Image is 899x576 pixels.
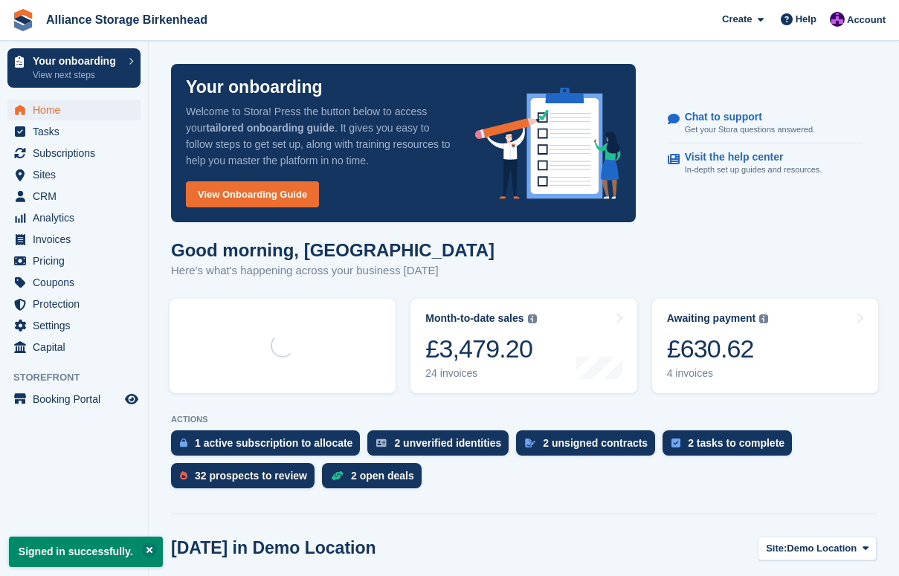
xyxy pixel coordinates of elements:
[7,272,141,293] a: menu
[180,438,187,447] img: active_subscription_to_allocate_icon-d502201f5373d7db506a760aba3b589e785aa758c864c3986d89f69b8ff3...
[171,538,376,558] h2: [DATE] in Demo Location
[425,312,523,325] div: Month-to-date sales
[796,12,816,27] span: Help
[425,334,536,364] div: £3,479.20
[847,13,886,27] span: Account
[7,389,141,410] a: menu
[186,79,323,96] p: Your onboarding
[13,370,148,385] span: Storefront
[7,315,141,336] a: menu
[7,207,141,228] a: menu
[668,143,863,184] a: Visit the help center In-depth set up guides and resources.
[33,315,122,336] span: Settings
[668,103,863,144] a: Chat to support Get your Stora questions answered.
[33,229,122,250] span: Invoices
[33,56,121,66] p: Your onboarding
[9,537,163,567] p: Signed in successfully.
[7,48,141,88] a: Your onboarding View next steps
[33,207,122,228] span: Analytics
[685,151,811,164] p: Visit the help center
[171,262,494,279] p: Here's what's happening across your business [DATE]
[667,367,769,380] div: 4 invoices
[33,100,122,120] span: Home
[33,272,122,293] span: Coupons
[33,337,122,357] span: Capital
[171,463,322,496] a: 32 prospects to review
[7,229,141,250] a: menu
[351,470,414,482] div: 2 open deals
[830,12,845,27] img: Romilly Norton
[652,299,878,393] a: Awaiting payment £630.62 4 invoices
[685,123,815,136] p: Get your Stora questions answered.
[475,88,621,199] img: onboarding-info-6c161a55d2c0e0a8cae90662b2fe09162a5109e8cc188191df67fb4f79e88e88.svg
[33,121,122,142] span: Tasks
[667,334,769,364] div: £630.62
[195,437,352,449] div: 1 active subscription to allocate
[410,299,637,393] a: Month-to-date sales £3,479.20 24 invoices
[123,390,141,408] a: Preview store
[7,294,141,314] a: menu
[12,9,34,31] img: stora-icon-8386f47178a22dfd0bd8f6a31ec36ba5ce8667c1dd55bd0f319d3a0aa187defe.svg
[7,100,141,120] a: menu
[688,437,784,449] div: 2 tasks to complete
[206,122,335,134] strong: tailored onboarding guide
[376,439,387,447] img: verify_identity-adf6edd0f0f0b5bbfe63781bf79b02c33cf7c696d77639b501bdc392416b5a36.svg
[171,415,877,424] p: ACTIONS
[7,337,141,357] a: menu
[33,68,121,82] p: View next steps
[759,314,768,323] img: icon-info-grey-7440780725fd019a000dd9b08b2336e03edf1995a4989e88bcd33f0948082b44.svg
[171,430,367,463] a: 1 active subscription to allocate
[663,430,799,463] a: 2 tasks to complete
[322,463,429,496] a: 2 open deals
[40,7,213,32] a: Alliance Storage Birkenhead
[331,470,344,481] img: deal-1b604bf984904fb50ccaf53a9ad4b4a5d6e5aea283cecdc64d6e3604feb123c2.svg
[394,437,501,449] div: 2 unverified identities
[195,470,307,482] div: 32 prospects to review
[171,240,494,260] h1: Good morning, [GEOGRAPHIC_DATA]
[685,164,822,176] p: In-depth set up guides and resources.
[543,437,648,449] div: 2 unsigned contracts
[367,430,516,463] a: 2 unverified identities
[33,186,122,207] span: CRM
[33,143,122,164] span: Subscriptions
[33,250,122,271] span: Pricing
[180,471,187,480] img: prospect-51fa495bee0391a8d652442698ab0144808aea92771e9ea1ae160a38d050c398.svg
[525,439,535,447] img: contract_signature_icon-13c848040528278c33f63329250d36e43548de30e8caae1d1a13099fd9432cc5.svg
[685,111,803,123] p: Chat to support
[787,541,857,556] span: Demo Location
[33,294,122,314] span: Protection
[667,312,756,325] div: Awaiting payment
[722,12,752,27] span: Create
[528,314,537,323] img: icon-info-grey-7440780725fd019a000dd9b08b2336e03edf1995a4989e88bcd33f0948082b44.svg
[7,250,141,271] a: menu
[758,537,877,561] button: Site: Demo Location
[33,389,122,410] span: Booking Portal
[7,143,141,164] a: menu
[186,181,319,207] a: View Onboarding Guide
[671,439,680,447] img: task-75834270c22a3079a89374b754ae025e5fb1db73e45f91037f5363f120a921f8.svg
[33,164,122,185] span: Sites
[7,164,141,185] a: menu
[7,186,141,207] a: menu
[7,121,141,142] a: menu
[425,367,536,380] div: 24 invoices
[766,541,787,556] span: Site:
[516,430,663,463] a: 2 unsigned contracts
[186,103,451,169] p: Welcome to Stora! Press the button below to access your . It gives you easy to follow steps to ge...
